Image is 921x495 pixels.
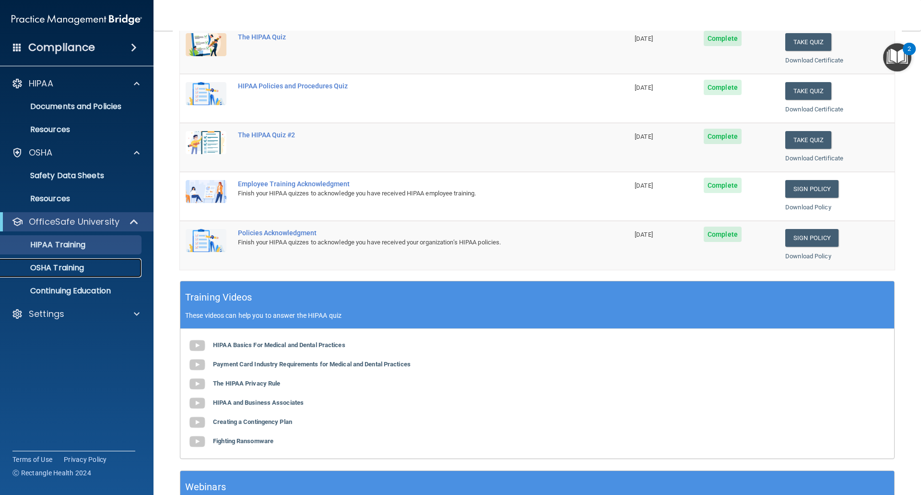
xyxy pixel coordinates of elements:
div: The HIPAA Quiz [238,33,581,41]
a: Privacy Policy [64,455,107,464]
a: OSHA [12,147,140,158]
a: Download Certificate [785,106,843,113]
p: OSHA [29,147,53,158]
a: HIPAA [12,78,140,89]
img: gray_youtube_icon.38fcd6cc.png [188,336,207,355]
a: OfficeSafe University [12,216,139,228]
p: Resources [6,125,137,134]
p: Documents and Policies [6,102,137,111]
a: Settings [12,308,140,320]
button: Open Resource Center, 2 new notifications [883,43,911,72]
span: [DATE] [635,84,653,91]
a: Download Policy [785,204,831,211]
p: OSHA Training [6,263,84,273]
button: Take Quiz [785,82,831,100]
span: Complete [704,129,742,144]
b: The HIPAA Privacy Rule [213,380,280,387]
span: Ⓒ Rectangle Health 2024 [12,468,91,478]
p: HIPAA Training [6,240,85,250]
h4: Compliance [28,41,95,54]
img: gray_youtube_icon.38fcd6cc.png [188,374,207,394]
div: Finish your HIPAA quizzes to acknowledge you have received your organization’s HIPAA policies. [238,237,581,248]
a: Sign Policy [785,229,838,247]
div: Employee Training Acknowledgment [238,180,581,188]
button: Take Quiz [785,33,831,51]
a: Sign Policy [785,180,838,198]
img: gray_youtube_icon.38fcd6cc.png [188,355,207,374]
a: Terms of Use [12,455,52,464]
p: OfficeSafe University [29,216,119,228]
div: 2 [908,49,911,61]
b: Payment Card Industry Requirements for Medical and Dental Practices [213,361,411,368]
iframe: Drift Widget Chat Controller [755,427,909,465]
a: Download Certificate [785,57,843,64]
p: Safety Data Sheets [6,171,137,181]
img: gray_youtube_icon.38fcd6cc.png [188,432,207,451]
img: gray_youtube_icon.38fcd6cc.png [188,413,207,432]
span: [DATE] [635,35,653,42]
div: Policies Acknowledgment [238,229,581,237]
p: Continuing Education [6,286,137,296]
span: Complete [704,80,742,95]
img: PMB logo [12,10,142,29]
h5: Training Videos [185,289,252,306]
p: Settings [29,308,64,320]
div: The HIPAA Quiz #2 [238,131,581,139]
b: Fighting Ransomware [213,437,273,445]
b: HIPAA Basics For Medical and Dental Practices [213,341,345,349]
span: [DATE] [635,133,653,140]
div: Finish your HIPAA quizzes to acknowledge you have received HIPAA employee training. [238,188,581,199]
p: These videos can help you to answer the HIPAA quiz [185,312,889,319]
p: Resources [6,194,137,204]
span: Complete [704,227,742,242]
span: Complete [704,31,742,46]
div: HIPAA Policies and Procedures Quiz [238,82,581,90]
img: gray_youtube_icon.38fcd6cc.png [188,394,207,413]
b: HIPAA and Business Associates [213,399,304,406]
a: Download Policy [785,253,831,260]
p: HIPAA [29,78,53,89]
button: Take Quiz [785,131,831,149]
span: Complete [704,178,742,193]
b: Creating a Contingency Plan [213,418,292,425]
span: [DATE] [635,182,653,189]
a: Download Certificate [785,155,843,162]
span: [DATE] [635,231,653,238]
